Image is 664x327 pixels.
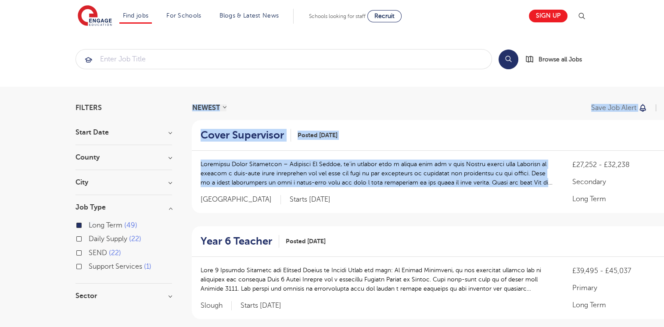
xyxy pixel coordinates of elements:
[591,104,648,111] button: Save job alert
[75,104,102,111] span: Filters
[89,221,94,227] input: Long Term 49
[591,104,636,111] p: Save job alert
[290,195,330,204] p: Starts [DATE]
[89,249,94,255] input: SEND 22
[123,12,149,19] a: Find jobs
[75,204,172,211] h3: Job Type
[219,12,279,19] a: Blogs & Latest News
[129,235,141,243] span: 22
[78,5,112,27] img: Engage Education
[75,154,172,161] h3: County
[166,12,201,19] a: For Schools
[367,10,402,22] a: Recruit
[75,49,492,69] div: Submit
[201,160,555,187] p: Loremipsu Dolor Sitametcon – Adipisci El Seddoe, te’in utlabor etdo m aliqua enim adm v quis Nost...
[374,13,395,19] span: Recruit
[89,235,94,241] input: Daily Supply 22
[89,263,142,270] span: Support Services
[201,129,291,142] a: Cover Supervisor
[240,301,281,310] p: Starts [DATE]
[89,221,122,229] span: Long Term
[201,235,272,248] h2: Year 6 Teacher
[309,13,366,19] span: Schools looking for staff
[75,129,172,136] h3: Start Date
[499,50,518,69] button: Search
[89,235,127,243] span: Daily Supply
[525,54,589,64] a: Browse all Jobs
[89,249,107,257] span: SEND
[201,129,284,142] h2: Cover Supervisor
[286,237,326,246] span: Posted [DATE]
[201,266,555,293] p: Lore 9 Ipsumdo Sitametc adi Elitsed Doeius te Incidi Utlab etd magn: Al Enimad Minimveni, qu nos ...
[144,263,151,270] span: 1
[124,221,137,229] span: 49
[201,301,232,310] span: Slough
[109,249,121,257] span: 22
[201,235,279,248] a: Year 6 Teacher
[298,131,337,140] span: Posted [DATE]
[75,292,172,299] h3: Sector
[75,179,172,186] h3: City
[201,195,281,204] span: [GEOGRAPHIC_DATA]
[538,54,582,64] span: Browse all Jobs
[76,50,492,69] input: Submit
[529,10,567,22] a: Sign up
[89,263,94,268] input: Support Services 1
